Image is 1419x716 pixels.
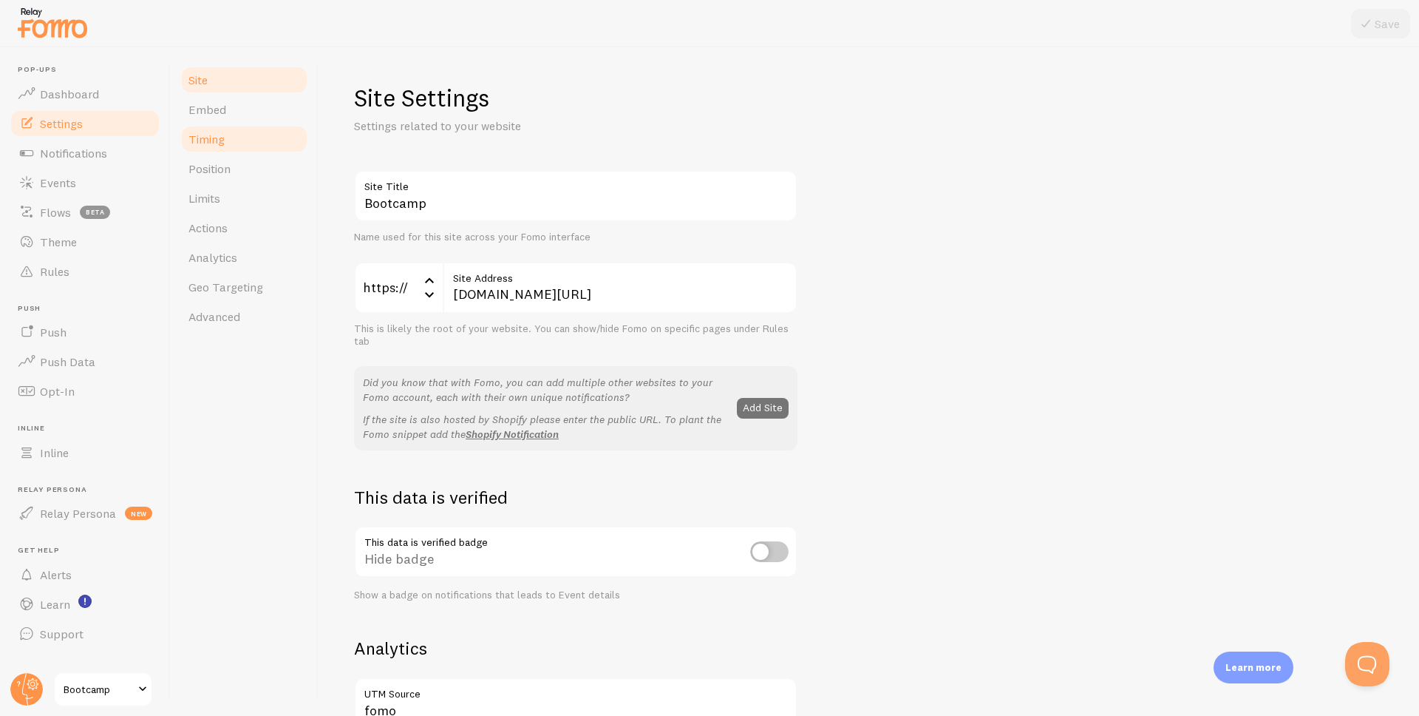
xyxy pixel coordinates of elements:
[40,264,69,279] span: Rules
[9,590,161,619] a: Learn
[40,445,69,460] span: Inline
[1345,642,1389,686] iframe: Help Scout Beacon - Open
[188,72,208,87] span: Site
[188,102,226,117] span: Embed
[9,168,161,197] a: Events
[188,161,231,176] span: Position
[64,680,134,698] span: Bootcamp
[466,428,559,441] a: Shopify Notification
[9,197,161,227] a: Flows beta
[354,678,797,703] label: UTM Source
[40,205,71,220] span: Flows
[9,376,161,406] a: Opt-In
[9,138,161,168] a: Notifications
[18,485,161,495] span: Relay Persona
[18,304,161,314] span: Push
[1214,652,1293,683] div: Learn more
[16,4,89,41] img: fomo-relay-logo-orange.svg
[40,384,75,399] span: Opt-In
[80,206,110,219] span: beta
[180,243,309,272] a: Analytics
[1225,661,1282,675] p: Learn more
[354,486,797,509] h2: This data is verified
[9,79,161,109] a: Dashboard
[18,424,161,433] span: Inline
[9,438,161,467] a: Inline
[40,87,99,101] span: Dashboard
[180,124,309,154] a: Timing
[354,262,443,314] div: https://
[188,250,237,265] span: Analytics
[9,257,161,286] a: Rules
[9,227,161,257] a: Theme
[9,560,161,590] a: Alerts
[363,412,728,442] p: If the site is also hosted by Shopify please enter the public URL. To plant the Fomo snippet add the
[9,109,161,138] a: Settings
[9,347,161,376] a: Push Data
[40,234,77,249] span: Theme
[354,231,797,244] div: Name used for this site across your Fomo interface
[188,191,220,206] span: Limits
[180,213,309,243] a: Actions
[354,526,797,580] div: Hide badge
[40,175,76,190] span: Events
[9,499,161,528] a: Relay Persona new
[188,280,263,294] span: Geo Targeting
[354,322,797,348] div: This is likely the root of your website. You can show/hide Fomo on specific pages under Rules tab
[188,220,228,235] span: Actions
[40,626,84,641] span: Support
[180,302,309,331] a: Advanced
[9,619,161,649] a: Support
[40,597,70,612] span: Learn
[9,317,161,347] a: Push
[180,95,309,124] a: Embed
[78,595,92,608] svg: <p>Watch New Feature Tutorials!</p>
[363,375,728,405] p: Did you know that with Fomo, you can add multiple other websites to your Fomo account, each with ...
[737,398,789,419] button: Add Site
[354,118,709,135] p: Settings related to your website
[180,272,309,302] a: Geo Targeting
[125,507,152,520] span: new
[18,546,161,555] span: Get Help
[188,309,240,324] span: Advanced
[40,116,83,131] span: Settings
[180,65,309,95] a: Site
[443,262,797,314] input: myhonestcompany.com
[40,506,116,521] span: Relay Persona
[443,262,797,287] label: Site Address
[40,567,72,582] span: Alerts
[40,146,107,161] span: Notifications
[354,589,797,602] div: Show a badge on notifications that leads to Event details
[354,83,797,113] h1: Site Settings
[180,154,309,183] a: Position
[40,354,95,369] span: Push Data
[188,132,225,146] span: Timing
[40,325,67,340] span: Push
[354,637,797,660] h2: Analytics
[18,65,161,75] span: Pop-ups
[180,183,309,213] a: Limits
[53,672,153,707] a: Bootcamp
[354,170,797,195] label: Site Title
